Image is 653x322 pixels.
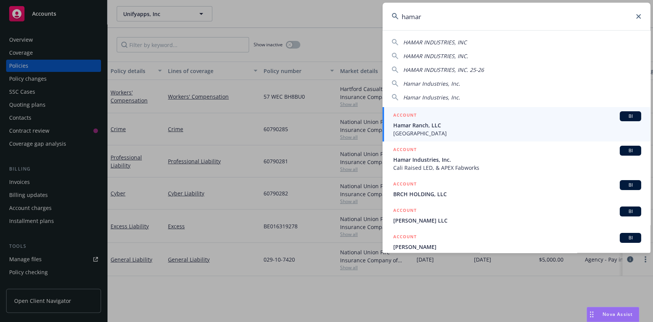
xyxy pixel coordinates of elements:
button: Nova Assist [586,307,639,322]
span: Hamar Industries, Inc. [403,94,460,101]
a: ACCOUNTBI[PERSON_NAME] [383,229,650,255]
span: Nova Assist [603,311,633,317]
span: HAMAR INDUSTRIES, INC. [403,52,468,60]
a: ACCOUNTBIBRCH HOLDING, LLC [383,176,650,202]
a: ACCOUNTBIHamar Ranch, LLC[GEOGRAPHIC_DATA] [383,107,650,141]
span: BI [623,113,638,120]
span: HAMAR INDUSTRIES, INC. 25-26 [403,66,484,73]
span: Hamar Industries, Inc. [403,80,460,87]
span: BRCH HOLDING, LLC [393,190,641,198]
div: Drag to move [587,307,596,322]
input: Search... [383,3,650,30]
span: Cali Raised LED, & APEX Fabworks [393,164,641,172]
span: BI [623,182,638,189]
a: ACCOUNTBI[PERSON_NAME] LLC [383,202,650,229]
h5: ACCOUNT [393,207,417,216]
span: BI [623,208,638,215]
span: BI [623,147,638,154]
span: BI [623,234,638,241]
span: [PERSON_NAME] LLC [393,216,641,224]
span: HAMAR INDUSTRIES, INC [403,39,467,46]
h5: ACCOUNT [393,233,417,242]
span: [PERSON_NAME] [393,243,641,251]
span: [GEOGRAPHIC_DATA] [393,129,641,137]
a: ACCOUNTBIHamar Industries, Inc.Cali Raised LED, & APEX Fabworks [383,141,650,176]
span: Hamar Ranch, LLC [393,121,641,129]
h5: ACCOUNT [393,111,417,120]
h5: ACCOUNT [393,180,417,189]
span: Hamar Industries, Inc. [393,156,641,164]
h5: ACCOUNT [393,146,417,155]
